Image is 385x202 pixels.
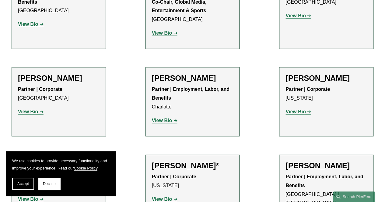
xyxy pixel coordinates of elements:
h2: [PERSON_NAME] [18,74,100,83]
p: [US_STATE] [285,85,367,103]
h2: [PERSON_NAME] [285,161,367,170]
strong: View Bio [152,118,172,123]
strong: Partner | Corporate [152,174,196,179]
strong: Partner | Employment, Labor, and Benefits [152,87,231,101]
a: View Bio [18,22,44,27]
span: Accept [17,182,29,186]
a: Cookie Policy [74,166,97,170]
a: View Bio [285,13,311,18]
p: Charlotte [152,85,233,111]
strong: View Bio [152,197,172,202]
a: View Bio [152,197,177,202]
a: View Bio [152,30,177,36]
button: Accept [12,178,34,190]
span: Decline [43,182,56,186]
strong: Partner | Employment, Labor, and Benefits [285,174,365,188]
a: View Bio [152,118,177,123]
a: View Bio [18,197,44,202]
button: Decline [38,178,60,190]
p: We use cookies to provide necessary functionality and improve your experience. Read our . [12,157,110,172]
strong: View Bio [18,22,38,27]
p: [GEOGRAPHIC_DATA] [18,85,100,103]
strong: View Bio [285,13,306,18]
strong: View Bio [18,109,38,114]
h2: [PERSON_NAME] [285,74,367,83]
strong: View Bio [152,30,172,36]
h2: [PERSON_NAME] [152,74,233,83]
strong: Partner | Corporate [285,87,330,92]
a: Search this site [333,191,375,202]
h2: [PERSON_NAME]* [152,161,233,170]
a: View Bio [18,109,44,114]
section: Cookie banner [6,151,116,196]
p: [US_STATE] [152,173,233,190]
strong: View Bio [285,109,306,114]
strong: View Bio [18,197,38,202]
strong: Partner | Corporate [18,87,62,92]
a: View Bio [285,109,311,114]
